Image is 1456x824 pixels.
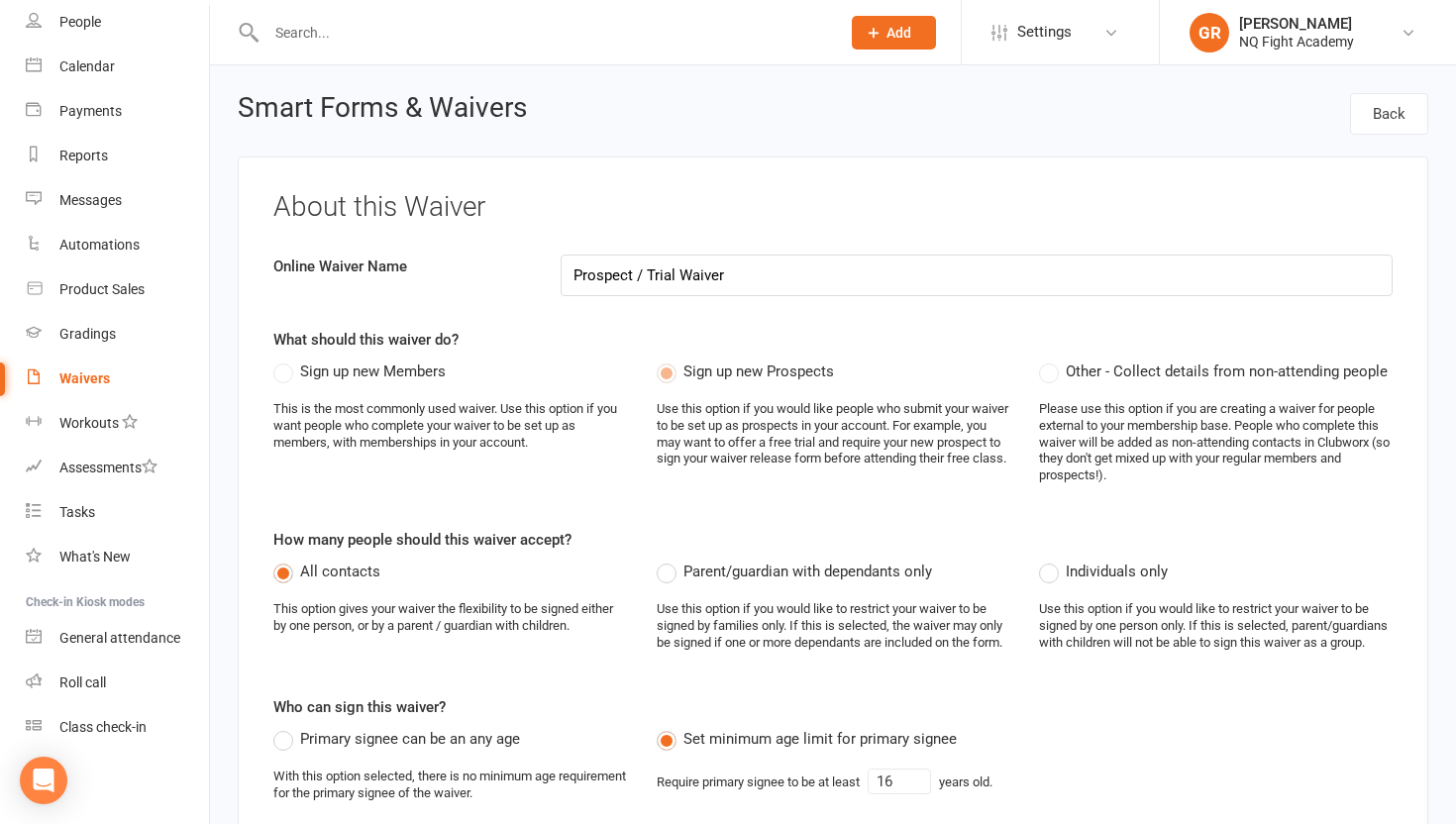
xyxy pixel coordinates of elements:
div: Payments [59,103,122,119]
div: Open Intercom Messenger [20,757,67,804]
div: [PERSON_NAME] [1239,15,1354,33]
label: What should this waiver do? [273,328,459,352]
div: Class check-in [59,719,147,735]
div: GR [1190,13,1229,52]
div: Use this option if you would like to restrict your waiver to be signed by families only. If this ... [657,601,1010,652]
div: Automations [59,237,140,253]
div: This option gives your waiver the flexibility to be signed either by one person, or by a parent /... [273,601,627,635]
button: Add [852,16,936,50]
div: Gradings [59,326,116,342]
a: Payments [26,89,209,134]
div: NQ Fight Academy [1239,33,1354,51]
div: Reports [59,148,108,163]
a: Waivers [26,357,209,401]
span: Primary signee can be an any age [300,727,520,748]
span: Parent/guardian with dependants only [683,560,932,580]
div: Product Sales [59,281,145,297]
span: Sign up new Prospects [683,360,834,380]
div: Tasks [59,504,95,520]
div: This is the most commonly used waiver. Use this option if you want people who complete your waive... [273,401,627,452]
span: Individuals only [1066,560,1168,580]
a: Tasks [26,490,209,535]
div: Workouts [59,415,119,431]
a: Messages [26,178,209,223]
div: What's New [59,549,131,565]
div: Use this option if you would like to restrict your waiver to be signed by one person only. If thi... [1039,601,1393,652]
a: Product Sales [26,267,209,312]
a: Calendar [26,45,209,89]
a: Roll call [26,661,209,705]
a: Gradings [26,312,209,357]
span: Sign up new Members [300,360,446,380]
span: All contacts [300,560,380,580]
span: Add [886,25,911,41]
div: Messages [59,192,122,208]
label: How many people should this waiver accept? [273,528,572,552]
div: Waivers [59,370,110,386]
h2: Smart Forms & Waivers [238,93,527,129]
a: Class kiosk mode [26,705,209,750]
span: Settings [1017,10,1072,54]
span: Set minimum age limit for primary signee [683,727,957,748]
div: Require primary signee to be at least years old. [657,769,992,794]
div: General attendance [59,630,180,646]
div: People [59,14,101,30]
a: What's New [26,535,209,579]
h3: About this Waiver [273,192,1393,223]
div: Use this option if you would like people who submit your waiver to be set up as prospects in your... [657,401,1010,468]
input: Search... [260,19,826,47]
label: Who can sign this waiver? [273,695,446,719]
a: Automations [26,223,209,267]
a: Workouts [26,401,209,446]
a: Assessments [26,446,209,490]
div: With this option selected, there is no minimum age requirement for the primary signee of the waiver. [273,769,627,802]
div: Roll call [59,674,106,690]
div: Please use this option if you are creating a waiver for people external to your membership base. ... [1039,401,1393,484]
div: Calendar [59,58,115,74]
div: Assessments [59,460,157,475]
label: Online Waiver Name [259,255,546,278]
a: Back [1350,93,1428,135]
a: General attendance kiosk mode [26,616,209,661]
span: Other - Collect details from non-attending people [1066,360,1388,380]
a: Reports [26,134,209,178]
